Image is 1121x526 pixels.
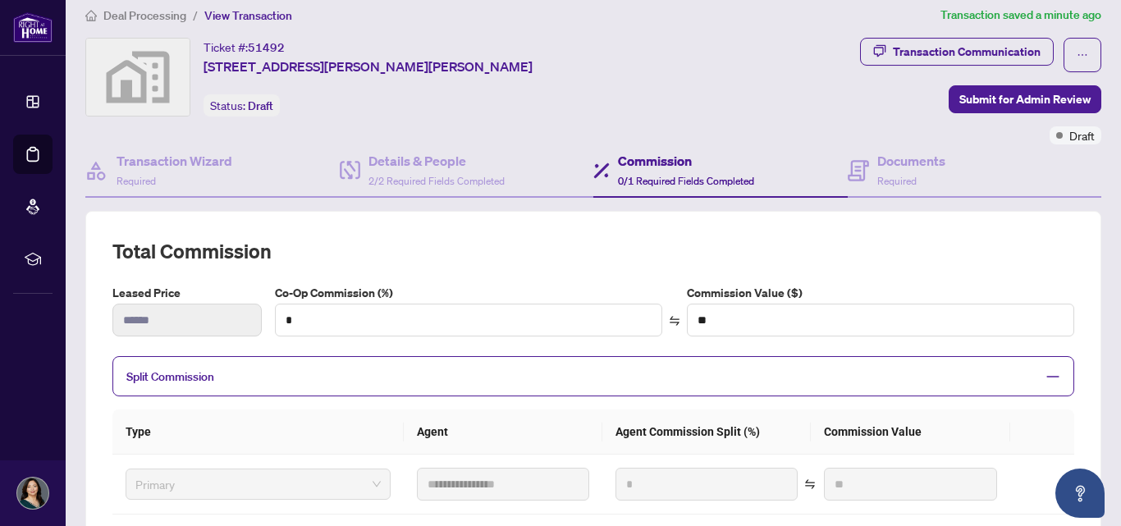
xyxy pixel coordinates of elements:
[618,151,754,171] h4: Commission
[1055,469,1105,518] button: Open asap
[804,478,816,490] span: swap
[117,151,232,171] h4: Transaction Wizard
[687,284,1074,302] label: Commission Value ($)
[368,151,505,171] h4: Details & People
[248,98,273,113] span: Draft
[112,284,262,302] label: Leased Price
[368,175,505,187] span: 2/2 Required Fields Completed
[85,10,97,21] span: home
[204,8,292,23] span: View Transaction
[112,238,1074,264] h2: Total Commission
[959,86,1091,112] span: Submit for Admin Review
[193,6,198,25] li: /
[1069,126,1095,144] span: Draft
[13,12,53,43] img: logo
[940,6,1101,25] article: Transaction saved a minute ago
[86,39,190,116] img: svg%3e
[1077,49,1088,61] span: ellipsis
[811,409,1009,455] th: Commission Value
[602,409,811,455] th: Agent Commission Split (%)
[860,38,1054,66] button: Transaction Communication
[112,409,404,455] th: Type
[275,284,662,302] label: Co-Op Commission (%)
[204,94,280,117] div: Status:
[1046,369,1060,384] span: minus
[618,175,754,187] span: 0/1 Required Fields Completed
[103,8,186,23] span: Deal Processing
[877,175,917,187] span: Required
[893,39,1041,65] div: Transaction Communication
[135,472,381,496] span: Primary
[949,85,1101,113] button: Submit for Admin Review
[112,356,1074,396] div: Split Commission
[17,478,48,509] img: Profile Icon
[248,40,285,55] span: 51492
[204,38,285,57] div: Ticket #:
[126,369,214,384] span: Split Commission
[877,151,945,171] h4: Documents
[404,409,602,455] th: Agent
[117,175,156,187] span: Required
[204,57,533,76] span: [STREET_ADDRESS][PERSON_NAME][PERSON_NAME]
[669,315,680,327] span: swap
